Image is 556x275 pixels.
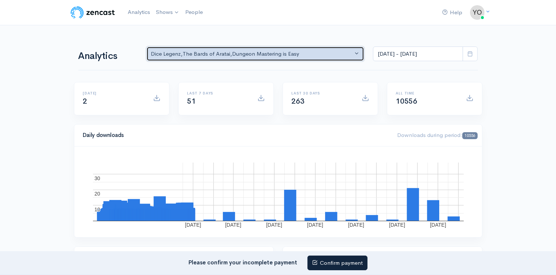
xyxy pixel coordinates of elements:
[153,4,182,21] a: Shows
[397,131,477,138] span: Downloads during period:
[94,175,100,181] text: 30
[389,222,405,228] text: [DATE]
[187,91,249,95] h6: Last 7 days
[430,222,446,228] text: [DATE]
[146,47,365,62] button: Dice Legenz, The Bards of Aratai, Dungeon Mastering is Easy
[94,191,100,197] text: 20
[307,222,323,228] text: [DATE]
[462,132,477,139] span: 10556
[373,47,463,62] input: analytics date range selector
[185,222,201,228] text: [DATE]
[292,97,305,106] span: 263
[182,4,206,20] a: People
[440,5,466,21] a: Help
[70,5,116,20] img: ZenCast Logo
[83,91,144,95] h6: [DATE]
[396,91,457,95] h6: All time
[396,97,417,106] span: 10556
[189,259,297,265] strong: Please confirm your incomplete payment
[83,132,389,138] h4: Daily downloads
[470,5,485,20] img: ...
[187,97,196,106] span: 51
[292,91,353,95] h6: Last 30 days
[151,50,353,58] div: Dice Legenz , The Bards of Aratai , Dungeon Mastering is Easy
[78,51,138,62] h1: Analytics
[225,222,241,228] text: [DATE]
[83,97,87,106] span: 2
[266,222,282,228] text: [DATE]
[348,222,364,228] text: [DATE]
[125,4,153,20] a: Analytics
[307,256,367,271] a: Confirm payment
[83,155,473,228] svg: A chart.
[94,207,100,212] text: 10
